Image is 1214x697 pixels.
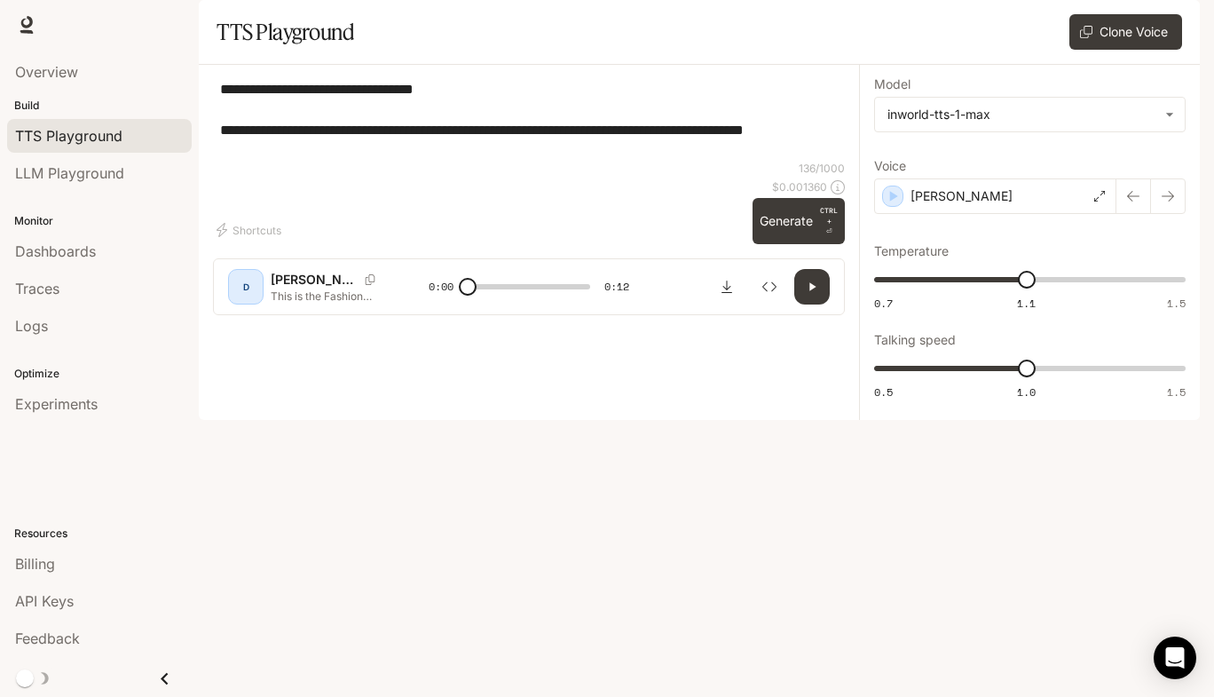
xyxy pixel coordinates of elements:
[820,205,838,226] p: CTRL +
[1167,296,1186,311] span: 1.5
[213,216,288,244] button: Shortcuts
[271,271,358,289] p: [PERSON_NAME]
[752,269,787,305] button: Inspect
[1017,384,1036,400] span: 1.0
[429,278,453,296] span: 0:00
[874,78,910,91] p: Model
[709,269,745,305] button: Download audio
[1167,384,1186,400] span: 1.5
[874,245,949,257] p: Temperature
[1069,14,1182,50] button: Clone Voice
[799,161,845,176] p: 136 / 1000
[910,187,1013,205] p: [PERSON_NAME]
[217,14,354,50] h1: TTS Playground
[1154,637,1196,679] div: Open Intercom Messenger
[874,334,956,346] p: Talking speed
[358,274,382,285] button: Copy Voice ID
[753,198,845,244] button: GenerateCTRL +⏎
[887,106,1156,123] div: inworld-tts-1-max
[1017,296,1036,311] span: 1.1
[874,160,906,172] p: Voice
[874,384,893,400] span: 0.5
[772,179,827,194] p: $ 0.001360
[271,289,386,304] p: This is the Fashion Events Edit form. Use this form to manage fashion events. You can update the ...
[875,98,1185,131] div: inworld-tts-1-max
[874,296,893,311] span: 0.7
[604,278,629,296] span: 0:12
[232,273,260,301] div: D
[820,205,838,237] p: ⏎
